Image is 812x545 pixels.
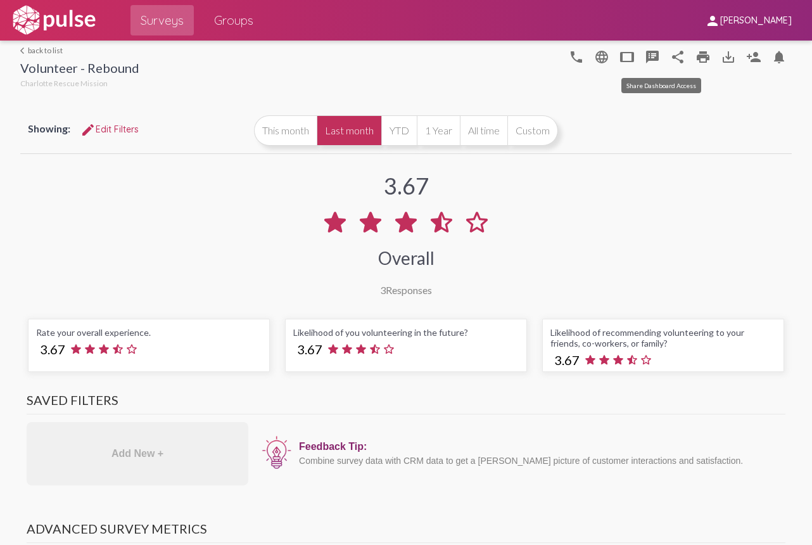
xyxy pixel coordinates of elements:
button: language [589,44,614,69]
span: 3.67 [40,342,65,357]
div: 3.67 [384,172,429,200]
div: Likelihood of you volunteering in the future? [293,327,519,338]
mat-icon: Bell [771,49,787,65]
span: [PERSON_NAME] [720,15,792,27]
button: YTD [381,115,417,146]
div: Overall [378,247,435,269]
button: [PERSON_NAME] [695,8,802,32]
button: All time [460,115,507,146]
mat-icon: tablet [619,49,635,65]
button: 1 Year [417,115,460,146]
button: Custom [507,115,558,146]
div: Combine survey data with CRM data to get a [PERSON_NAME] picture of customer interactions and sat... [299,456,779,466]
mat-icon: Download [721,49,736,65]
h3: Advanced Survey Metrics [27,521,785,543]
button: Person [741,44,766,69]
mat-icon: Edit Filters [80,122,96,138]
span: Charlotte Rescue Mission [20,79,108,88]
a: back to list [20,46,139,55]
a: Surveys [130,5,194,35]
mat-icon: Share [670,49,685,65]
mat-icon: speaker_notes [645,49,660,65]
div: Likelihood of recommending volunteering to your friends, co-workers, or family? [550,327,776,349]
button: Edit FiltersEdit Filters [70,118,149,141]
div: Add New + [27,422,248,485]
button: Share [665,44,690,69]
span: Groups [214,9,253,32]
mat-icon: arrow_back_ios [20,47,28,54]
button: Last month [317,115,381,146]
button: speaker_notes [640,44,665,69]
img: white-logo.svg [10,4,98,36]
button: language [564,44,589,69]
button: tablet [614,44,640,69]
a: print [690,44,716,69]
div: Rate your overall experience. [36,327,262,338]
span: 3.67 [297,342,322,357]
div: Feedback Tip: [299,441,779,452]
span: 3.67 [554,352,580,368]
span: Edit Filters [80,124,139,135]
mat-icon: person [705,13,720,29]
button: Bell [766,44,792,69]
button: Download [716,44,741,69]
span: Surveys [141,9,184,32]
img: icon12.png [261,435,293,470]
mat-icon: Person [746,49,761,65]
div: Responses [380,284,432,296]
a: Groups [204,5,263,35]
mat-icon: language [594,49,609,65]
span: 3 [380,284,386,296]
mat-icon: language [569,49,584,65]
mat-icon: print [695,49,711,65]
span: Showing: [28,122,70,134]
button: This month [254,115,317,146]
div: Volunteer - Rebound [20,60,139,79]
h3: Saved Filters [27,392,785,414]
